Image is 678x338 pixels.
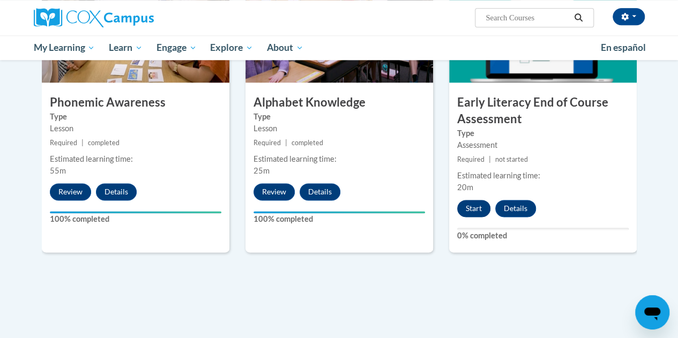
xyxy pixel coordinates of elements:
[157,41,197,54] span: Engage
[457,139,629,151] div: Assessment
[292,139,323,147] span: completed
[109,41,143,54] span: Learn
[449,94,637,127] h3: Early Literacy End of Course Assessment
[50,111,221,123] label: Type
[457,183,473,192] span: 20m
[457,200,490,217] button: Start
[34,8,154,27] img: Cox Campus
[613,8,645,25] button: Account Settings
[102,35,150,60] a: Learn
[254,153,425,165] div: Estimated learning time:
[254,166,270,175] span: 25m
[96,183,137,200] button: Details
[254,213,425,225] label: 100% completed
[88,139,120,147] span: completed
[50,139,77,147] span: Required
[254,111,425,123] label: Type
[27,35,102,60] a: My Learning
[457,170,629,182] div: Estimated learning time:
[254,139,281,147] span: Required
[50,153,221,165] div: Estimated learning time:
[26,35,653,60] div: Main menu
[42,94,229,111] h3: Phonemic Awareness
[285,139,287,147] span: |
[267,41,303,54] span: About
[260,35,310,60] a: About
[594,36,653,59] a: En español
[457,230,629,242] label: 0% completed
[33,41,95,54] span: My Learning
[495,200,536,217] button: Details
[254,211,425,213] div: Your progress
[50,211,221,213] div: Your progress
[203,35,260,60] a: Explore
[50,166,66,175] span: 55m
[457,155,485,163] span: Required
[601,42,646,53] span: En español
[50,123,221,134] div: Lesson
[300,183,340,200] button: Details
[495,155,528,163] span: not started
[50,183,91,200] button: Review
[254,123,425,134] div: Lesson
[457,127,629,139] label: Type
[635,295,669,329] iframe: Button to launch messaging window
[81,139,84,147] span: |
[50,213,221,225] label: 100% completed
[210,41,253,54] span: Explore
[570,11,586,24] button: Search
[150,35,204,60] a: Engage
[254,183,295,200] button: Review
[485,11,570,24] input: Search Courses
[489,155,491,163] span: |
[34,8,227,27] a: Cox Campus
[245,94,433,111] h3: Alphabet Knowledge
